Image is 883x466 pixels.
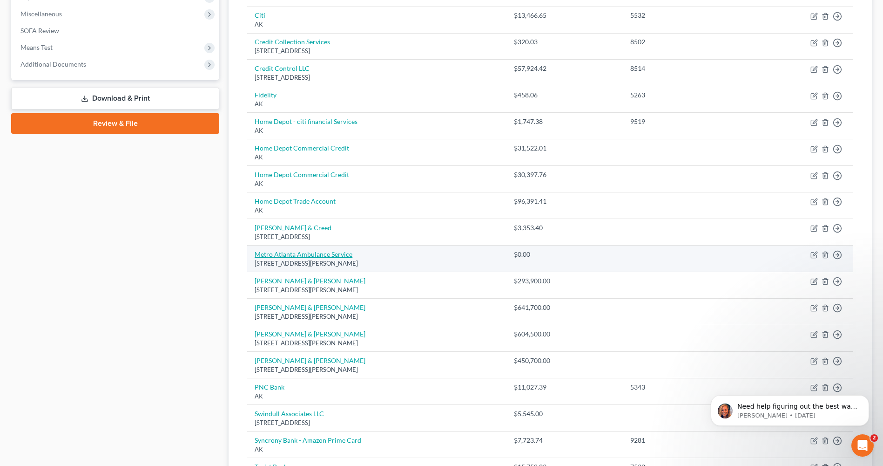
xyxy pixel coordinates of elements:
[255,303,365,311] a: [PERSON_NAME] & [PERSON_NAME]
[255,410,324,418] a: Swindull Associates LLC
[255,356,365,364] a: [PERSON_NAME] & [PERSON_NAME]
[255,392,499,401] div: AK
[851,434,874,457] iframe: Intercom live chat
[255,445,499,454] div: AK
[514,117,615,126] div: $1,747.38
[514,90,615,100] div: $458.06
[20,43,53,51] span: Means Test
[255,418,499,427] div: [STREET_ADDRESS]
[630,11,742,20] div: 5532
[514,170,615,179] div: $30,397.76
[514,37,615,47] div: $320.03
[255,38,330,46] a: Credit Collection Services
[11,113,219,134] a: Review & File
[255,436,361,444] a: Syncrony Bank - Amazon Prime Card
[255,64,310,72] a: Credit Control LLC
[20,27,59,34] span: SOFA Review
[255,206,499,215] div: AK
[870,434,878,442] span: 2
[514,276,615,286] div: $293,900.00
[11,88,219,110] a: Download & Print
[630,64,742,73] div: 8514
[255,91,276,99] a: Fidelity
[514,250,615,259] div: $0.00
[255,259,499,268] div: [STREET_ADDRESS][PERSON_NAME]
[255,126,499,135] div: AK
[630,90,742,100] div: 5263
[255,339,499,348] div: [STREET_ADDRESS][PERSON_NAME]
[255,365,499,374] div: [STREET_ADDRESS][PERSON_NAME]
[514,436,615,445] div: $7,723.74
[697,376,883,441] iframe: Intercom notifications message
[514,303,615,312] div: $641,700.00
[255,286,499,295] div: [STREET_ADDRESS][PERSON_NAME]
[630,436,742,445] div: 9281
[20,60,86,68] span: Additional Documents
[255,250,352,258] a: Metro Atlanta Ambulance Service
[255,197,336,205] a: Home Depot Trade Account
[255,312,499,321] div: [STREET_ADDRESS][PERSON_NAME]
[255,144,349,152] a: Home Depot Commercial Credit
[514,197,615,206] div: $96,391.41
[514,329,615,339] div: $604,500.00
[255,277,365,285] a: [PERSON_NAME] & [PERSON_NAME]
[255,117,357,125] a: Home Depot - citi financial Services
[630,117,742,126] div: 9519
[255,171,349,178] a: Home Depot Commercial Credit
[630,383,742,392] div: 5343
[514,356,615,365] div: $450,700.00
[514,144,615,153] div: $31,522.01
[514,409,615,418] div: $5,545.00
[255,153,499,162] div: AK
[255,179,499,188] div: AK
[514,11,615,20] div: $13,466.65
[514,64,615,73] div: $57,924.42
[255,11,265,19] a: Citi
[255,330,365,338] a: [PERSON_NAME] & [PERSON_NAME]
[514,383,615,392] div: $11,027.39
[255,73,499,82] div: [STREET_ADDRESS]
[255,47,499,55] div: [STREET_ADDRESS]
[255,383,284,391] a: PNC Bank
[255,233,499,241] div: [STREET_ADDRESS]
[514,223,615,233] div: $3,353.40
[13,22,219,39] a: SOFA Review
[20,10,62,18] span: Miscellaneous
[630,37,742,47] div: 8502
[255,20,499,29] div: AK
[255,224,331,232] a: [PERSON_NAME] & Creed
[255,100,499,109] div: AK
